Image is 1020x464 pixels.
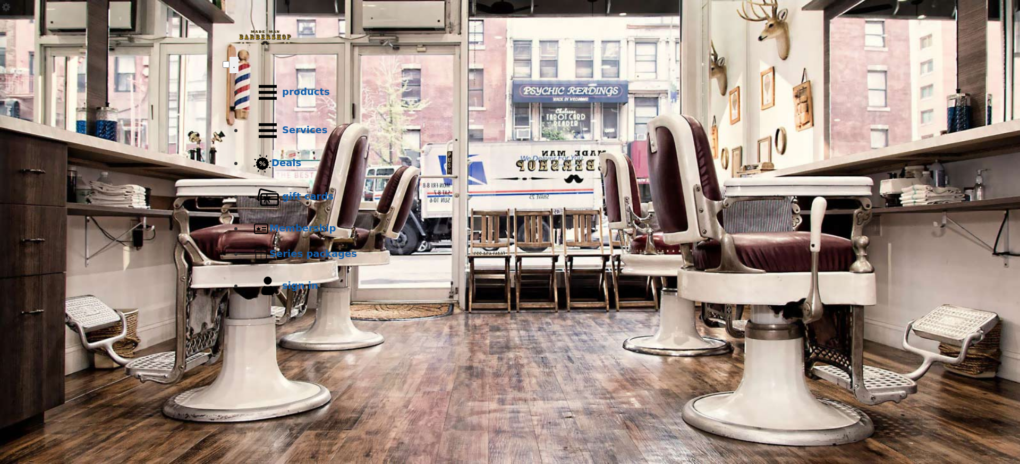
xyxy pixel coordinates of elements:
img: Deals [253,154,271,173]
img: sign in [253,272,282,300]
a: MembershipMembership [244,216,797,242]
img: Membership [253,221,269,237]
img: Services [253,116,282,145]
a: Gift cardsgift cards [244,178,797,216]
b: Series packages [269,248,357,259]
b: Deals [271,157,301,168]
b: Services [282,124,328,135]
img: Products [253,78,282,107]
b: sign in [282,280,318,291]
img: Made Man Barbershop Logo [223,21,308,55]
img: Series packages [253,246,269,262]
b: gift cards [282,191,334,202]
button: menu toggle [229,57,239,73]
a: sign insign in [244,267,797,305]
span: . [233,59,235,70]
a: Productsproducts [244,73,797,111]
img: Gift cards [253,183,282,211]
b: products [282,86,330,97]
input: menu toggle [223,61,229,68]
a: ServicesServices [244,111,797,150]
a: DealsDeals [244,150,797,178]
b: Membership [269,222,336,234]
a: Series packagesSeries packages [244,242,797,267]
